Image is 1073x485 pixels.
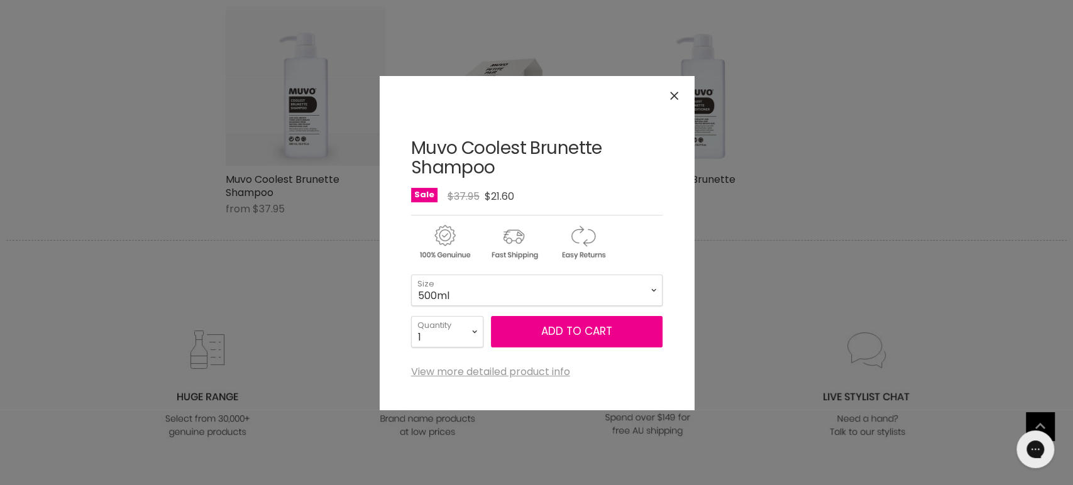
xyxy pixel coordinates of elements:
a: View more detailed product info [411,366,570,378]
span: $37.95 [448,189,480,204]
img: shipping.gif [480,223,547,261]
img: genuine.gif [411,223,478,261]
button: Close [661,82,688,109]
button: Add to cart [491,316,663,347]
span: Add to cart [541,324,612,339]
a: Muvo Coolest Brunette Shampoo [411,136,602,180]
img: returns.gif [549,223,616,261]
span: $21.60 [485,189,514,204]
select: Quantity [411,316,483,347]
iframe: Gorgias live chat messenger [1010,426,1060,472]
span: Sale [411,188,437,202]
